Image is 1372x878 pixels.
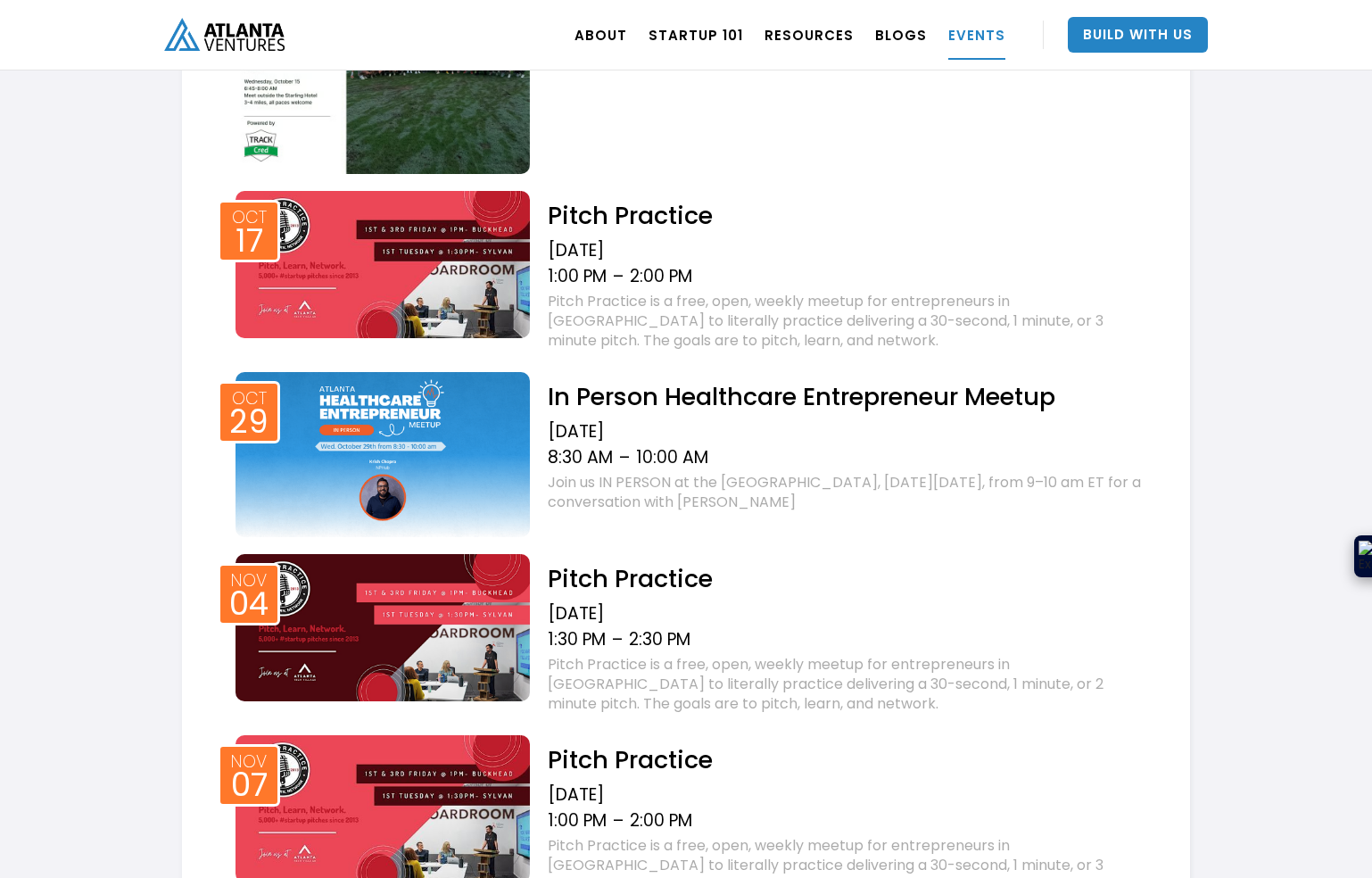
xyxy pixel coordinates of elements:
div: Nov [231,572,267,589]
div: [DATE] [548,784,1145,806]
div: Nov [231,753,267,770]
a: ABOUT [574,10,627,60]
div: – [613,810,624,832]
div: – [612,629,623,650]
img: Event thumb [236,191,530,338]
div: Pitch Practice is a free, open, weekly meetup for entrepreneurs in [GEOGRAPHIC_DATA] to literally... [548,655,1145,714]
a: Build With Us [1068,17,1208,53]
img: Event thumb [236,372,530,537]
div: [DATE] [548,421,1145,443]
div: Pitch Practice is a free, open, weekly meetup for entrepreneurs in [GEOGRAPHIC_DATA] to literally... [548,292,1145,351]
a: EVENTS [948,10,1005,60]
div: 04 [229,591,269,617]
div: [DATE] [548,603,1145,625]
h2: Pitch Practice [548,200,1145,231]
div: Oct [232,209,267,226]
div: 1:00 PM [548,810,607,832]
div: – [613,266,624,287]
div: Oct [232,390,267,407]
a: RESOURCES [765,10,854,60]
div: 8:30 AM [548,447,613,468]
a: BLOGS [875,10,927,60]
img: Event thumb [236,554,530,701]
a: Event thumbNov04Pitch Practice[DATE]1:30 PM–2:30 PMPitch Practice is a free, open, weekly meetup ... [227,550,1145,718]
h2: In Person Healthcare Entrepreneur Meetup [548,381,1145,412]
div: 10:00 AM [636,447,708,468]
a: Startup 101 [649,10,743,60]
div: [DATE] [548,240,1145,261]
div: – [619,447,630,468]
div: 2:30 PM [629,629,690,650]
div: 29 [229,409,269,435]
div: 1:30 PM [548,629,606,650]
div: Join us IN PERSON at the [GEOGRAPHIC_DATA], [DATE][DATE], from 9–10 am ET for a conversation with... [548,473,1145,512]
div: 17 [236,228,263,254]
div: 2:00 PM [630,810,692,832]
div: 2:00 PM [630,266,692,287]
div: 07 [231,772,268,799]
a: Event thumbOct29In Person Healthcare Entrepreneur Meetup[DATE]8:30 AM–10:00 AMJoin us IN PERSON a... [227,368,1145,537]
div: 1:00 PM [548,266,607,287]
h2: Pitch Practice [548,744,1145,775]
h2: Pitch Practice [548,563,1145,594]
a: Event thumbOct17Pitch Practice[DATE]1:00 PM–2:00 PMPitch Practice is a free, open, weekly meetup ... [227,186,1145,355]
